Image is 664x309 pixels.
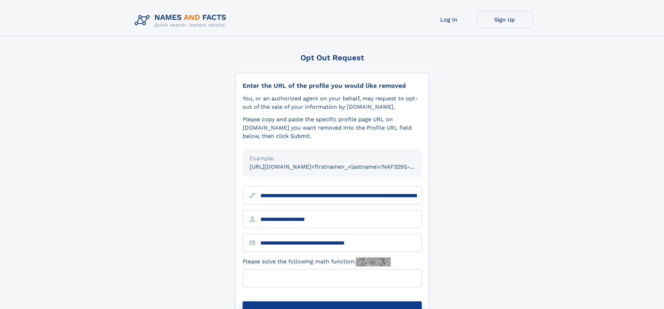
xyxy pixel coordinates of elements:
div: Example: [250,154,415,163]
div: You, or an authorized agent on your behalf, may request to opt-out of the sale of your informatio... [243,94,422,111]
div: Opt Out Request [235,53,429,62]
div: Enter the URL of the profile you would like removed [243,82,422,90]
label: Please solve the following math function: [243,257,391,266]
a: Log In [421,11,477,28]
a: Sign Up [477,11,533,28]
small: [URL][DOMAIN_NAME]<firstname>_<lastname>/NAF325G-xxxxxxxx [250,163,435,170]
img: Logo Names and Facts [132,11,232,30]
div: Please copy and paste the specific profile page URL on [DOMAIN_NAME] you want removed into the Pr... [243,115,422,140]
